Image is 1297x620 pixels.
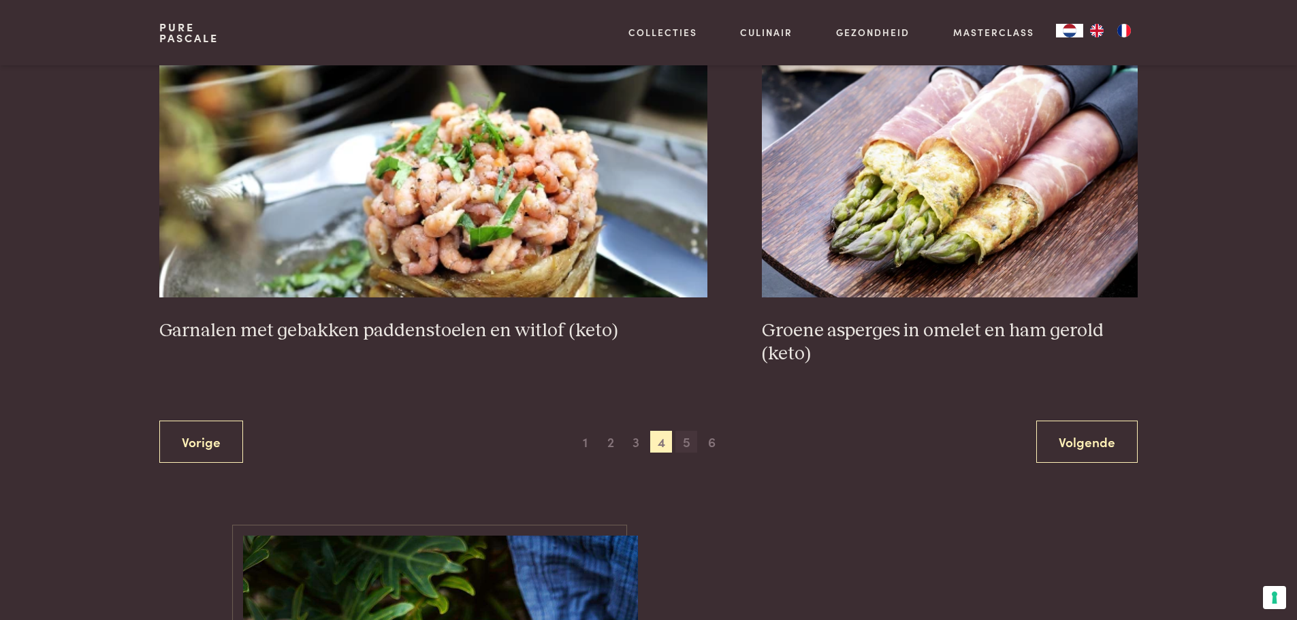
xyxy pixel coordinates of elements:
div: Language [1056,24,1083,37]
span: 3 [625,431,647,453]
img: Garnalen met gebakken paddenstoelen en witlof (keto) [159,25,707,297]
span: 5 [675,431,697,453]
h3: Garnalen met gebakken paddenstoelen en witlof (keto) [159,319,707,343]
a: Collecties [628,25,697,39]
a: Groene asperges in omelet en ham gerold (keto) Groene asperges in omelet en ham gerold (keto) [762,25,1138,366]
h3: Groene asperges in omelet en ham gerold (keto) [762,319,1138,366]
ul: Language list [1083,24,1138,37]
a: Culinair [740,25,792,39]
a: EN [1083,24,1110,37]
a: Masterclass [953,25,1034,39]
a: FR [1110,24,1138,37]
aside: Language selected: Nederlands [1056,24,1138,37]
a: PurePascale [159,22,219,44]
button: Uw voorkeuren voor toestemming voor trackingtechnologieën [1263,586,1286,609]
a: Garnalen met gebakken paddenstoelen en witlof (keto) Garnalen met gebakken paddenstoelen en witlo... [159,25,707,342]
span: 4 [650,431,672,453]
a: Gezondheid [836,25,910,39]
a: Vorige [159,421,243,463]
a: NL [1056,24,1083,37]
span: 1 [575,431,596,453]
img: Groene asperges in omelet en ham gerold (keto) [762,25,1138,297]
span: 2 [600,431,622,453]
a: Volgende [1036,421,1138,463]
span: 6 [701,431,723,453]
